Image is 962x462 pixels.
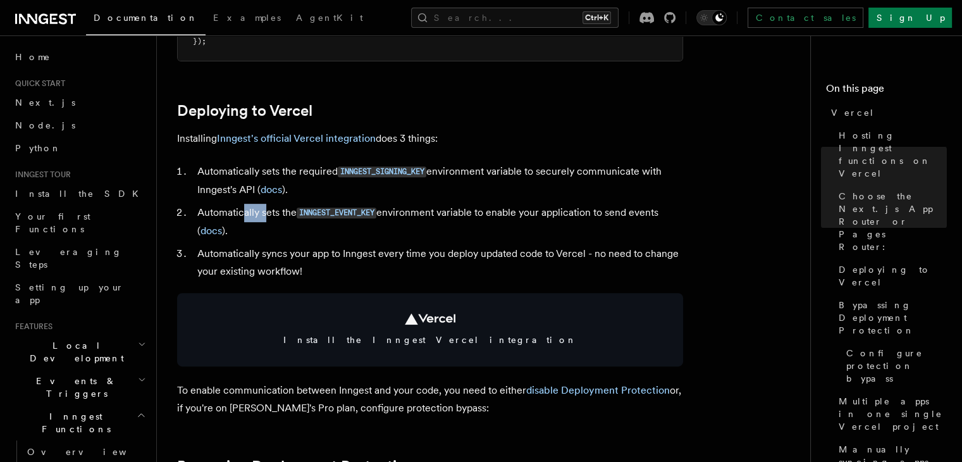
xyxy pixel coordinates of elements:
a: Documentation [86,4,206,35]
button: Inngest Functions [10,405,149,440]
span: Home [15,51,51,63]
span: Inngest tour [10,170,71,180]
a: docs [261,184,282,196]
a: Configure protection bypass [841,342,947,390]
span: Vercel [831,106,875,119]
p: To enable communication between Inngest and your code, you need to either or, if you're on [PERSO... [177,382,683,417]
code: INNGEST_SIGNING_KEY [338,166,426,177]
span: Overview [27,447,157,457]
a: Inngest's official Vercel integration [217,132,376,144]
a: Multiple apps in one single Vercel project [834,390,947,438]
a: Setting up your app [10,276,149,311]
span: Node.js [15,120,75,130]
a: Hosting Inngest functions on Vercel [834,124,947,185]
li: Automatically sets the environment variable to enable your application to send events ( ). [194,204,683,240]
a: Install the Inngest Vercel integration [177,293,683,366]
span: Configure protection bypass [846,347,947,385]
span: Install the Inngest Vercel integration [192,334,668,346]
a: Leveraging Steps [10,240,149,276]
span: Choose the Next.js App Router or Pages Router: [839,190,947,253]
span: Python [15,143,61,153]
span: Install the SDK [15,189,146,199]
p: Installing does 3 things: [177,130,683,147]
span: }); [193,37,206,46]
span: Next.js [15,97,75,108]
button: Events & Triggers [10,370,149,405]
span: Setting up your app [15,282,124,305]
a: AgentKit [288,4,371,34]
a: Node.js [10,114,149,137]
a: Choose the Next.js App Router or Pages Router: [834,185,947,258]
span: Documentation [94,13,198,23]
h4: On this page [826,81,947,101]
a: Python [10,137,149,159]
a: INNGEST_EVENT_KEY [297,206,376,218]
a: Home [10,46,149,68]
span: Examples [213,13,281,23]
a: Bypassing Deployment Protection [834,294,947,342]
span: Bypassing Deployment Protection [839,299,947,337]
span: Deploying to Vercel [839,263,947,289]
span: Features [10,322,52,332]
li: Automatically syncs your app to Inngest every time you deploy updated code to Vercel - no need to... [194,245,683,280]
a: docs [200,225,222,237]
a: Sign Up [868,8,952,28]
span: Leveraging Steps [15,247,122,270]
a: Contact sales [748,8,863,28]
a: Next.js [10,91,149,114]
code: INNGEST_EVENT_KEY [297,208,376,218]
a: Deploying to Vercel [834,258,947,294]
span: Your first Functions [15,211,90,234]
li: Automatically sets the required environment variable to securely communicate with Inngest's API ( ). [194,163,683,199]
a: disable Deployment Protection [526,384,670,396]
button: Local Development [10,334,149,370]
span: Multiple apps in one single Vercel project [839,395,947,433]
span: Inngest Functions [10,410,137,435]
button: Toggle dark mode [696,10,727,25]
a: Your first Functions [10,205,149,240]
a: INNGEST_SIGNING_KEY [338,165,426,177]
a: Deploying to Vercel [177,102,312,120]
kbd: Ctrl+K [583,11,611,24]
span: Events & Triggers [10,375,138,400]
span: Local Development [10,339,138,365]
a: Install the SDK [10,182,149,205]
span: AgentKit [296,13,363,23]
a: Vercel [826,101,947,124]
a: Examples [206,4,288,34]
span: Hosting Inngest functions on Vercel [839,129,947,180]
button: Search...Ctrl+K [411,8,619,28]
span: Quick start [10,78,65,89]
